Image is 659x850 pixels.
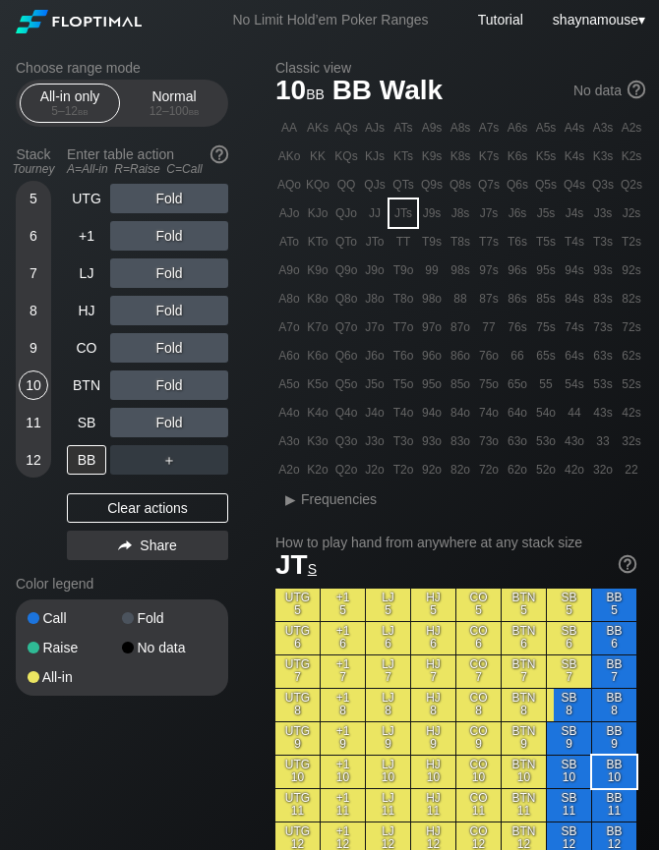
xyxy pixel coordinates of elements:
[118,540,132,551] img: share.864f2f62.svg
[418,199,446,227] div: J9s
[475,456,503,483] div: 72o
[275,370,303,398] div: A5o
[16,60,228,76] h2: Choose range mode
[332,370,360,398] div: Q5o
[589,285,617,312] div: 83s
[504,370,531,398] div: 65o
[389,228,417,255] div: TT
[447,456,474,483] div: 82o
[504,171,531,198] div: Q6s
[203,12,457,32] div: No Limit Hold’em Poker Ranges
[561,142,588,170] div: K4s
[304,370,331,398] div: K5o
[19,445,48,475] div: 12
[618,342,645,369] div: 62s
[133,104,215,118] div: 12 – 100
[306,82,325,103] span: bb
[418,142,446,170] div: K9s
[332,456,360,483] div: Q2o
[275,722,320,755] div: UTG 9
[502,622,546,654] div: BTN 6
[332,399,360,426] div: Q4o
[475,313,503,341] div: 77
[29,104,111,118] div: 5 – 12
[366,756,410,788] div: LJ 10
[332,142,360,170] div: KQs
[277,487,303,511] div: ▸
[329,76,447,108] span: BB Walk
[389,142,417,170] div: KTs
[361,370,389,398] div: J5o
[548,9,648,30] div: ▾
[532,456,560,483] div: 52o
[589,427,617,455] div: 33
[304,285,331,312] div: K8o
[332,427,360,455] div: Q3o
[110,370,228,400] div: Fold
[456,756,501,788] div: CO 10
[418,171,446,198] div: Q9s
[418,228,446,255] div: T9s
[504,256,531,284] div: 96s
[110,333,228,363] div: Fold
[67,184,106,213] div: UTG
[275,313,303,341] div: A7o
[275,199,303,227] div: AJo
[504,199,531,227] div: J6s
[332,228,360,255] div: QTo
[547,789,591,822] div: SB 11
[275,456,303,483] div: A2o
[389,285,417,312] div: T8o
[304,399,331,426] div: K4o
[475,342,503,369] div: 76o
[275,60,645,76] h2: Classic view
[275,171,303,198] div: AQo
[411,622,455,654] div: HJ 6
[475,427,503,455] div: 73o
[456,622,501,654] div: CO 6
[16,568,228,599] div: Color legend
[67,493,228,523] div: Clear actions
[561,313,588,341] div: 74s
[110,221,228,251] div: Fold
[411,756,455,788] div: HJ 10
[189,104,200,118] span: bb
[67,296,106,325] div: HJ
[275,142,303,170] div: AKo
[592,789,636,822] div: BB 11
[272,76,328,108] span: 10
[209,143,230,165] img: help.32db89a4.svg
[504,313,531,341] div: 76s
[573,83,645,100] div: No data
[122,641,216,654] div: No data
[28,670,122,684] div: All-in
[275,549,317,580] span: JT
[547,722,591,755] div: SB 9
[502,655,546,688] div: BTN 7
[447,199,474,227] div: J8s
[547,589,591,621] div: SB 5
[532,256,560,284] div: 95s
[475,228,503,255] div: T7s
[504,114,531,142] div: A6s
[110,258,228,288] div: Fold
[589,399,617,426] div: 43s
[67,333,106,363] div: CO
[110,408,228,437] div: Fold
[418,342,446,369] div: 96o
[389,370,417,398] div: T5o
[321,655,365,688] div: +1 7
[418,399,446,426] div: 94o
[275,756,320,788] div: UTG 10
[361,256,389,284] div: J9o
[447,427,474,455] div: 83o
[361,285,389,312] div: J8o
[411,689,455,721] div: HJ 8
[475,256,503,284] div: 97s
[589,114,617,142] div: A3s
[366,722,410,755] div: LJ 9
[478,12,523,28] a: Tutorial
[618,142,645,170] div: K2s
[592,589,636,621] div: BB 5
[589,228,617,255] div: T3s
